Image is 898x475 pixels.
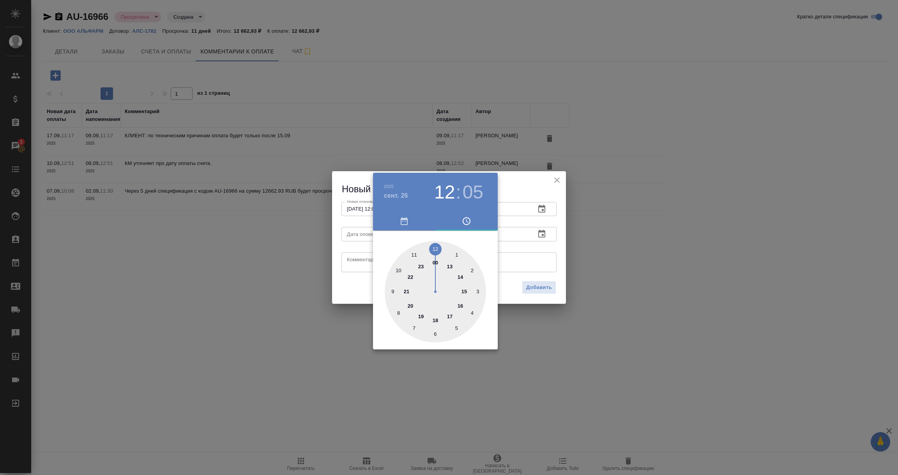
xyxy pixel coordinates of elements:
button: 05 [463,181,483,203]
h3: : [456,181,461,203]
button: 2025 [384,184,394,189]
button: 12 [434,181,455,203]
button: сент. 26 [384,191,408,200]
